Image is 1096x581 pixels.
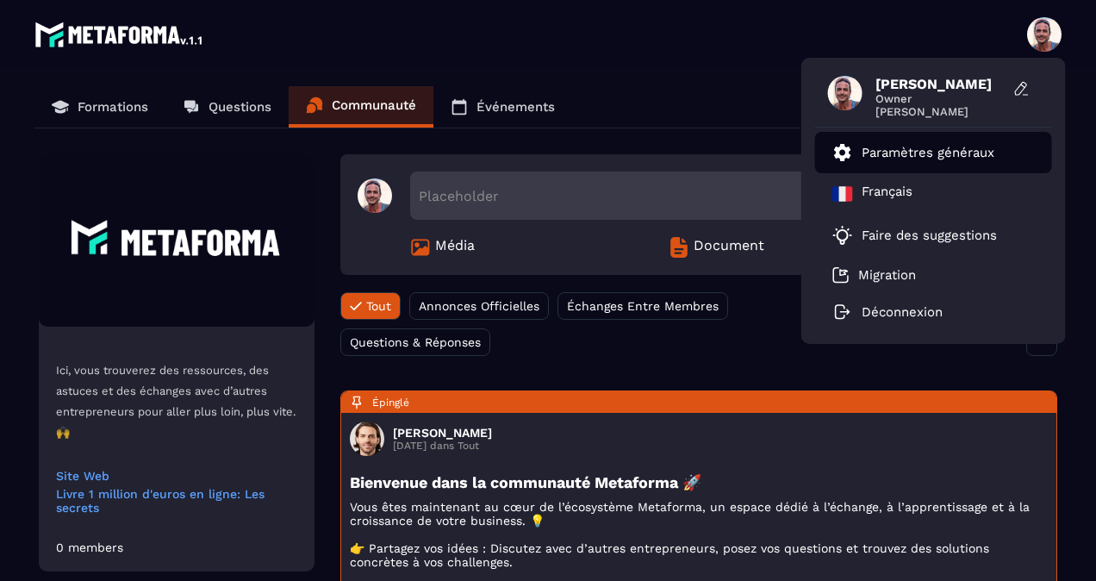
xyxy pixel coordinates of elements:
[476,99,555,115] p: Événements
[862,145,994,160] p: Paramètres généraux
[862,184,912,204] p: Français
[289,86,433,128] a: Communauté
[34,17,205,52] img: logo
[862,304,943,320] p: Déconnexion
[419,299,539,313] span: Annonces Officielles
[56,360,297,443] p: Ici, vous trouverez des ressources, des astuces et des échanges avec d’autres entrepreneurs pour ...
[832,266,916,284] a: Migration
[366,299,391,313] span: Tout
[875,105,1005,118] span: [PERSON_NAME]
[393,440,492,452] p: [DATE] dans Tout
[410,172,1040,220] div: Placeholder
[78,99,148,115] p: Formations
[350,473,1048,491] h3: Bienvenue dans la communauté Metaforma 🚀
[435,237,475,258] span: Média
[433,86,572,128] a: Événements
[858,267,916,283] p: Migration
[56,469,297,483] a: Site Web
[165,86,289,128] a: Questions
[875,92,1005,105] span: Owner
[694,237,764,258] span: Document
[372,397,409,409] span: Épinglé
[832,142,994,163] a: Paramètres généraux
[39,154,314,327] img: Community background
[862,228,997,243] p: Faire des suggestions
[875,76,1005,92] span: [PERSON_NAME]
[832,225,1013,246] a: Faire des suggestions
[332,97,416,113] p: Communauté
[56,487,297,515] a: Livre 1 million d'euros en ligne: Les secrets
[567,299,719,313] span: Échanges Entre Membres
[393,426,492,440] h3: [PERSON_NAME]
[56,540,123,554] div: 0 members
[350,335,481,349] span: Questions & Réponses
[34,86,165,128] a: Formations
[209,99,271,115] p: Questions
